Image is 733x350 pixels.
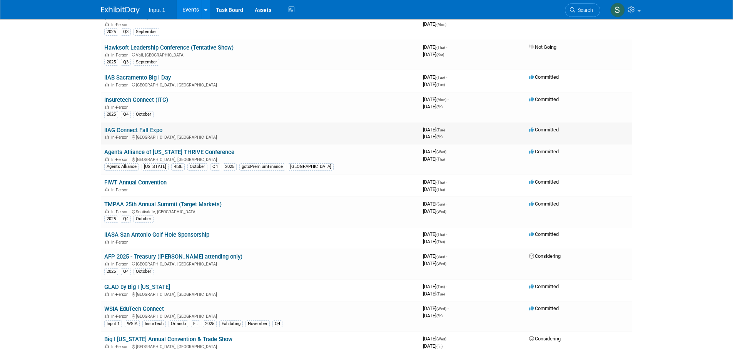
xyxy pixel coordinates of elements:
[436,157,445,161] span: (Thu)
[104,96,168,103] a: Insuretech Connect (ITC)
[436,98,446,102] span: (Mon)
[111,135,131,140] span: In-Person
[436,105,442,109] span: (Fri)
[423,291,445,297] span: [DATE]
[436,187,445,192] span: (Thu)
[529,179,559,185] span: Committed
[111,240,131,245] span: In-Person
[142,163,169,170] div: [US_STATE]
[529,149,559,154] span: Committed
[111,22,131,27] span: In-Person
[529,127,559,133] span: Committed
[529,253,561,259] span: Considering
[446,74,447,80] span: -
[105,292,109,296] img: In-Person Event
[272,320,282,327] div: Q4
[104,81,417,88] div: [GEOGRAPHIC_DATA], [GEOGRAPHIC_DATA]
[447,149,449,154] span: -
[104,111,118,118] div: 2025
[111,292,131,297] span: In-Person
[529,201,559,207] span: Committed
[223,163,237,170] div: 2025
[423,208,446,214] span: [DATE]
[446,179,447,185] span: -
[436,285,445,289] span: (Tue)
[423,149,449,154] span: [DATE]
[104,260,417,267] div: [GEOGRAPHIC_DATA], [GEOGRAPHIC_DATA]
[565,3,600,17] a: Search
[104,163,139,170] div: Agents Alliance
[423,313,442,318] span: [DATE]
[529,96,559,102] span: Committed
[105,157,109,161] img: In-Person Event
[210,163,220,170] div: Q4
[436,344,442,348] span: (Fri)
[121,268,131,275] div: Q4
[105,262,109,265] img: In-Person Event
[187,163,207,170] div: October
[191,320,200,327] div: FL
[423,284,447,289] span: [DATE]
[447,305,449,311] span: -
[111,53,131,58] span: In-Person
[446,231,447,237] span: -
[436,202,445,206] span: (Sun)
[104,208,417,214] div: Scottsdale, [GEOGRAPHIC_DATA]
[436,135,442,139] span: (Fri)
[529,336,561,342] span: Considering
[169,320,188,327] div: Orlando
[423,343,442,349] span: [DATE]
[105,135,109,139] img: In-Person Event
[446,44,447,50] span: -
[104,28,118,35] div: 2025
[104,336,232,343] a: Big I [US_STATE] Annual Convention & Trade Show
[423,74,447,80] span: [DATE]
[575,7,593,13] span: Search
[447,96,449,102] span: -
[111,344,131,349] span: In-Person
[610,3,625,17] img: Susan Stout
[529,231,559,237] span: Committed
[104,201,222,208] a: TMPAA 25th Annual Summit (Target Markets)
[436,22,446,27] span: (Mon)
[436,209,446,214] span: (Wed)
[105,240,109,244] img: In-Person Event
[446,127,447,133] span: -
[423,336,449,342] span: [DATE]
[104,74,171,81] a: IIAB Sacramento Big I Day
[436,128,445,132] span: (Tue)
[423,96,449,102] span: [DATE]
[447,336,449,342] span: -
[423,104,442,109] span: [DATE]
[436,75,445,80] span: (Tue)
[423,305,449,311] span: [DATE]
[105,83,109,86] img: In-Person Event
[104,59,118,66] div: 2025
[104,134,417,140] div: [GEOGRAPHIC_DATA], [GEOGRAPHIC_DATA]
[149,7,165,13] span: Input 1
[105,187,109,191] img: In-Person Event
[436,337,446,341] span: (Wed)
[104,51,417,58] div: Vail, [GEOGRAPHIC_DATA]
[239,163,285,170] div: gotoPremiumFinance
[436,262,446,266] span: (Wed)
[423,201,447,207] span: [DATE]
[142,320,166,327] div: InsurTech
[134,216,154,222] div: October
[423,134,442,139] span: [DATE]
[105,314,109,318] img: In-Person Event
[423,81,445,87] span: [DATE]
[423,253,447,259] span: [DATE]
[423,239,445,244] span: [DATE]
[125,320,140,327] div: WSIA
[423,127,447,133] span: [DATE]
[436,150,446,154] span: (Wed)
[105,105,109,109] img: In-Person Event
[529,305,559,311] span: Committed
[104,320,122,327] div: Input 1
[219,320,243,327] div: Exhibiting
[111,83,131,88] span: In-Person
[423,21,446,27] span: [DATE]
[104,305,164,312] a: WSIA EduTech Connect
[105,344,109,348] img: In-Person Event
